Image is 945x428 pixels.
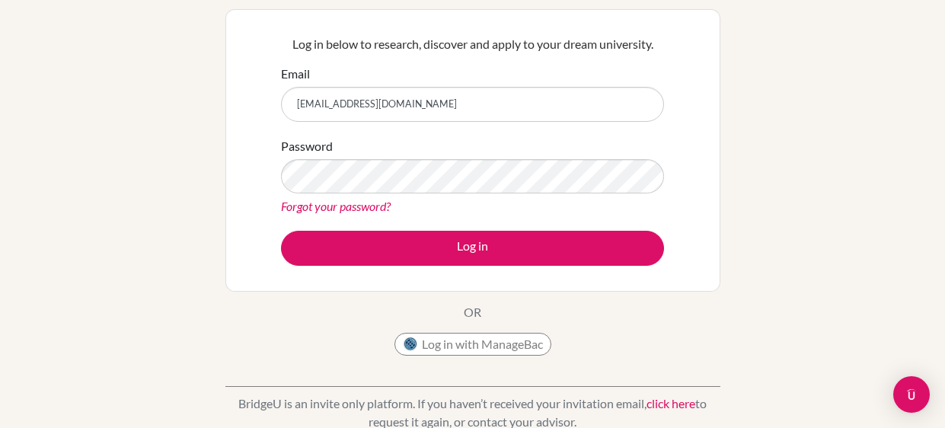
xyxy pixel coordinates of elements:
[646,396,695,410] a: click here
[893,376,930,413] div: Open Intercom Messenger
[394,333,551,356] button: Log in with ManageBac
[281,231,664,266] button: Log in
[281,35,664,53] p: Log in below to research, discover and apply to your dream university.
[281,199,391,213] a: Forgot your password?
[464,303,481,321] p: OR
[281,137,333,155] label: Password
[281,65,310,83] label: Email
